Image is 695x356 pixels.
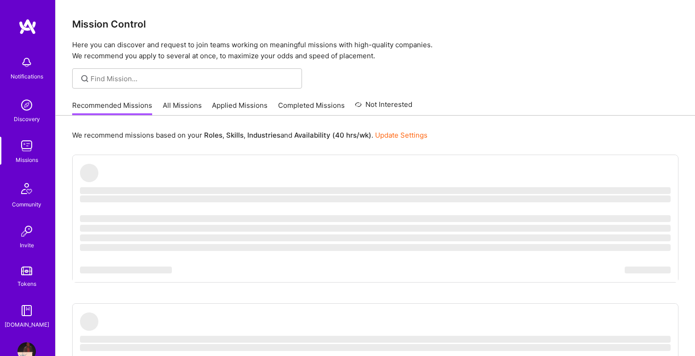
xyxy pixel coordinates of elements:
[5,320,49,329] div: [DOMAIN_NAME]
[17,222,36,240] img: Invite
[12,200,41,209] div: Community
[17,96,36,114] img: discovery
[21,267,32,275] img: tokens
[17,279,36,289] div: Tokens
[294,131,371,139] b: Availability (40 hrs/wk)
[72,39,678,61] p: Here you can discover and request to join teams working on meaningful missions with high-quality ...
[212,100,268,116] a: Applied Missions
[16,178,38,200] img: Community
[163,100,202,116] a: All Missions
[72,130,427,140] p: We recommend missions based on your , , and .
[11,72,43,81] div: Notifications
[226,131,244,139] b: Skills
[247,131,280,139] b: Industries
[20,240,34,250] div: Invite
[72,18,678,30] h3: Mission Control
[355,99,412,116] a: Not Interested
[17,301,36,320] img: guide book
[278,100,345,116] a: Completed Missions
[16,155,38,165] div: Missions
[17,137,36,155] img: teamwork
[17,53,36,72] img: bell
[14,114,40,124] div: Discovery
[204,131,222,139] b: Roles
[375,131,427,139] a: Update Settings
[80,73,90,84] i: icon SearchGrey
[72,100,152,116] a: Recommended Missions
[91,74,295,83] input: Find Mission...
[18,18,37,35] img: logo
